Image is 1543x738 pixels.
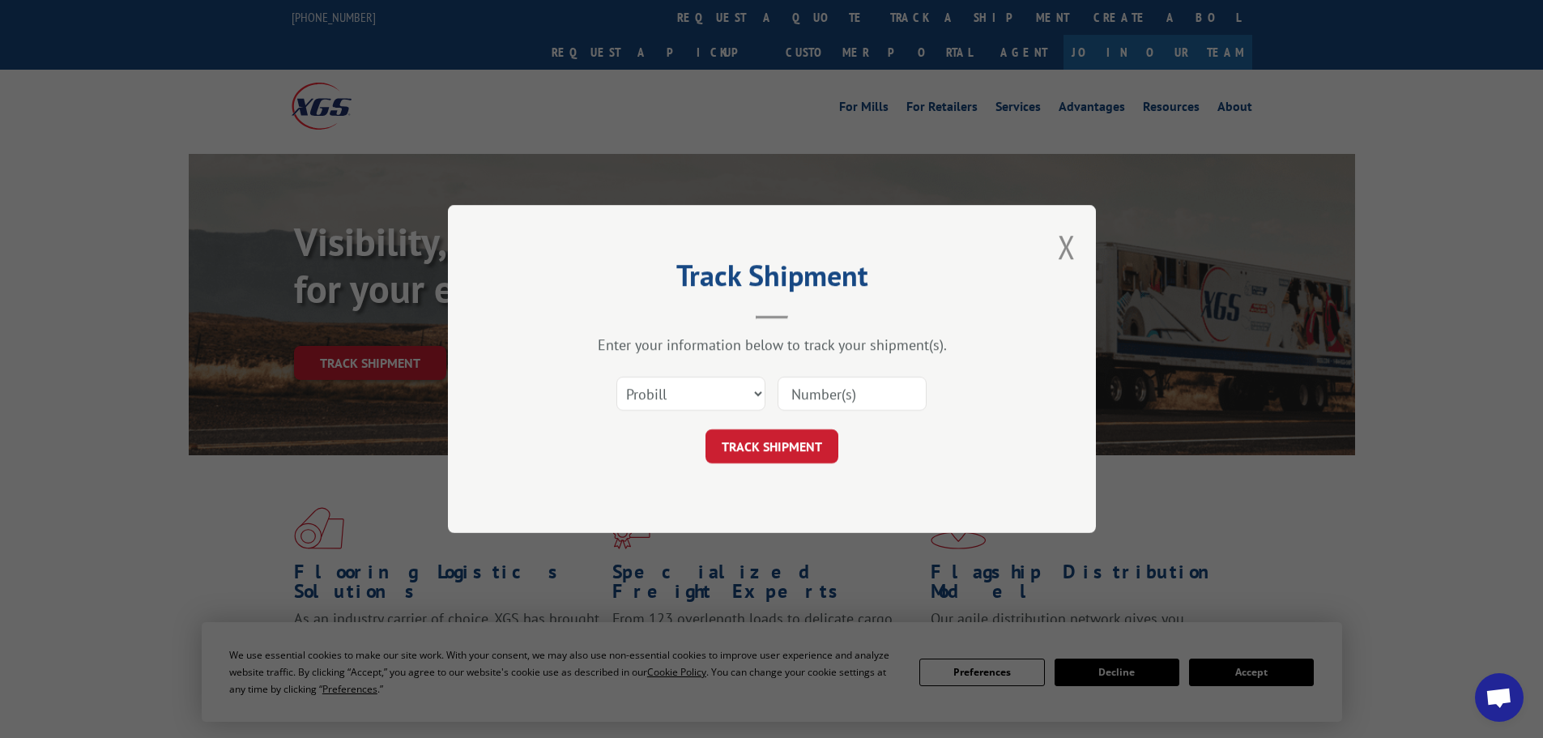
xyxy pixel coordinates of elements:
div: Enter your information below to track your shipment(s). [529,335,1015,354]
input: Number(s) [778,377,927,411]
h2: Track Shipment [529,264,1015,295]
div: Open chat [1475,673,1524,722]
button: TRACK SHIPMENT [705,429,838,463]
button: Close modal [1058,225,1076,268]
